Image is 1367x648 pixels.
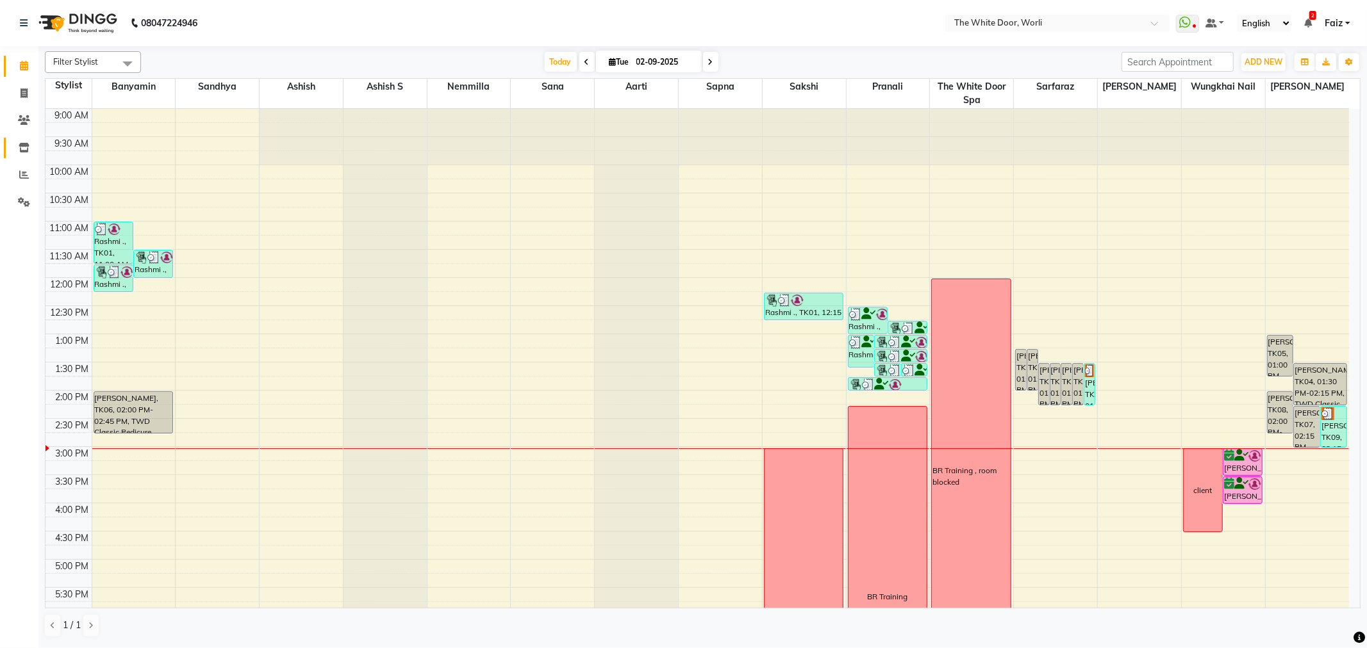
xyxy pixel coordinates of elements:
[1223,449,1262,475] div: [PERSON_NAME], TK02, 03:00 PM-03:30 PM, Gel Polish Removal
[53,475,92,489] div: 3:30 PM
[1266,79,1349,95] span: [PERSON_NAME]
[1016,350,1026,390] div: [PERSON_NAME], TK06, 01:15 PM-02:00 PM, Hair wash + blow-dry below shoulder
[1122,52,1234,72] input: Search Appointment
[1027,350,1038,390] div: [PERSON_NAME], TK08, 01:15 PM-02:00 PM, Hair wash + blow-dry below shoulder
[48,306,92,320] div: 12:30 PM
[849,336,874,367] div: Rashmi ., TK01, 01:00 PM-01:35 PM, Waxing Full Legs
[932,465,1010,488] div: BR Training , room blocked
[344,79,427,95] span: Ashish S
[53,560,92,573] div: 5:00 PM
[606,57,633,67] span: Tue
[849,307,887,334] div: Rashmi ., TK01, 12:30 PM-01:00 PM, Waxing Full Arms
[1321,407,1346,447] div: [PERSON_NAME], TK09, 02:15 PM-03:00 PM, TWD Classic Pedicure
[1309,11,1316,20] span: 2
[1245,57,1282,67] span: ADD NEW
[1073,364,1083,405] div: [PERSON_NAME], TK07, 01:30 PM-02:15 PM, Hair wash + blow-dry below shoulder
[53,391,92,404] div: 2:00 PM
[94,392,173,433] div: [PERSON_NAME], TK06, 02:00 PM-02:45 PM, TWD Classic Pedicure
[1014,79,1097,95] span: Sarfaraz
[53,109,92,122] div: 9:00 AM
[1084,364,1095,405] div: [PERSON_NAME], TK09, 01:30 PM-02:15 PM, Hair wash + blow-dry below shoulder
[633,53,697,72] input: 2025-09-02
[427,79,511,95] span: Nemmilla
[849,378,927,390] div: Rashmi ., TK01, 01:45 PM-02:00 PM, Threading Eye Brows
[92,79,176,95] span: Banyamin
[902,364,927,376] div: Rashmi ., TK01, 01:30 PM-01:45 PM, Waxing Underarms
[1039,364,1049,405] div: [PERSON_NAME], TK03, 01:30 PM-02:15 PM, Hair wash + blow-dry below shoulder
[1294,364,1346,405] div: [PERSON_NAME], TK04, 01:30 PM-02:15 PM, TWD Classic Pedicure
[763,79,846,95] span: Sakshi
[53,362,92,376] div: 1:30 PM
[134,250,172,277] div: Rashmi ., TK01, 11:30 AM-12:00 PM, Gel Polish Removal
[176,79,259,95] span: Sandhya
[1194,485,1213,496] div: client
[1182,79,1265,95] span: Wungkhai Nail
[511,79,594,95] span: Sana
[1294,407,1320,447] div: [PERSON_NAME], TK07, 02:15 PM-03:00 PM, TWD Classic Pedicure
[545,52,577,72] span: Today
[875,364,900,376] div: Rashmi ., TK01, 01:30 PM-01:45 PM, Waxing Upper Lips
[888,321,927,334] div: Rashmi ., TK01, 12:45 PM-01:00 PM, Waxing Upper Lips
[53,419,92,432] div: 2:30 PM
[53,56,98,67] span: Filter Stylist
[1061,364,1072,405] div: [PERSON_NAME], TK05, 01:30 PM-02:15 PM, Hair wash + blow-dry below shoulder
[765,293,843,320] div: Rashmi ., TK01, 12:15 PM-12:45 PM, Long Last Gel Polish
[94,265,133,291] div: Rashmi ., TK01, 11:45 AM-12:15 PM, Long Last Gel Polish
[141,5,197,41] b: 08047224946
[847,79,930,95] span: Pranali
[1223,477,1262,503] div: [PERSON_NAME], TK02, 03:30 PM-04:00 PM, Long Last Gel Polish
[679,79,762,95] span: Sapna
[53,588,92,601] div: 5:30 PM
[875,350,927,362] div: Rashmi ., TK01, 01:15 PM-01:30 PM, Waxing Chin/Jawline
[875,336,927,348] div: Rashmi ., TK01, 01:00 PM-01:15 PM, Waxing Forehead/Sidelocks/Neck
[47,222,92,235] div: 11:00 AM
[930,79,1013,108] span: The White door Spa
[33,5,120,41] img: logo
[53,447,92,460] div: 3:00 PM
[1241,53,1286,71] button: ADD NEW
[53,503,92,517] div: 4:00 PM
[595,79,678,95] span: Aarti
[1304,17,1312,29] a: 2
[63,619,81,632] span: 1 / 1
[1050,364,1061,405] div: [PERSON_NAME], TK04, 01:30 PM-02:15 PM, Hair wash + blow-dry below shoulder
[260,79,343,95] span: Ashish
[1325,17,1343,30] span: Faiz
[1098,79,1181,95] span: [PERSON_NAME]
[1268,392,1293,433] div: [PERSON_NAME], TK08, 02:00 PM-02:45 PM, TWD Classic Pedicure
[53,334,92,348] div: 1:00 PM
[48,278,92,291] div: 12:00 PM
[53,137,92,150] div: 9:30 AM
[46,79,92,92] div: Stylist
[867,591,907,603] div: BR Training
[47,165,92,179] div: 10:00 AM
[47,193,92,207] div: 10:30 AM
[94,222,133,263] div: Rashmi ., TK01, 11:00 AM-11:45 AM, TWD Classic Pedicure
[1268,336,1293,376] div: [PERSON_NAME], TK05, 01:00 PM-01:45 PM, TWD Classic Pedicure
[47,250,92,263] div: 11:30 AM
[53,531,92,545] div: 4:30 PM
